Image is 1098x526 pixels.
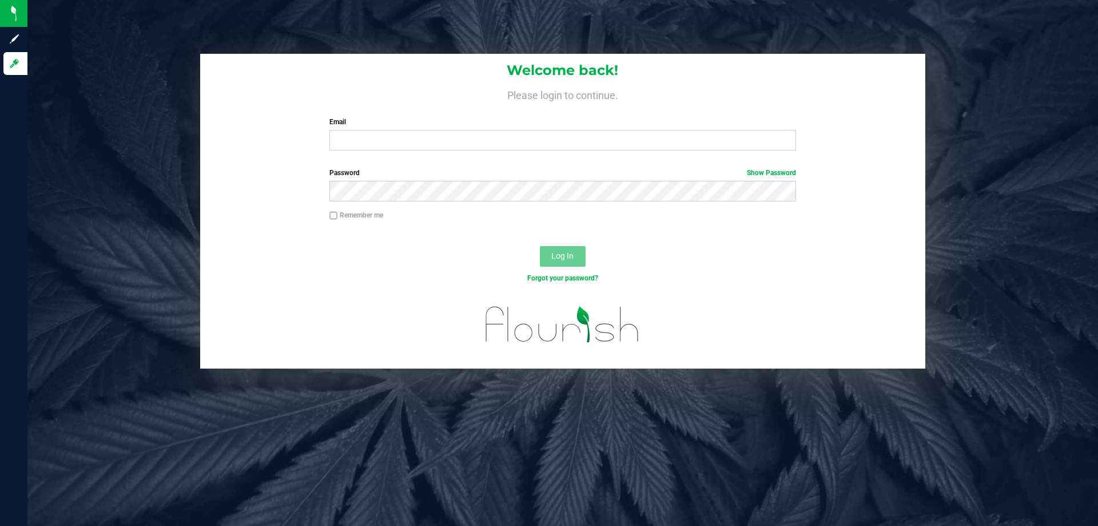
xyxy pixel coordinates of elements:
[527,274,598,282] a: Forgot your password?
[540,246,586,267] button: Log In
[329,117,795,127] label: Email
[747,169,796,177] a: Show Password
[200,87,925,101] h4: Please login to continue.
[9,58,20,69] inline-svg: Log in
[329,169,360,177] span: Password
[9,33,20,45] inline-svg: Sign up
[472,295,653,354] img: flourish_logo.svg
[551,251,574,260] span: Log In
[329,210,383,220] label: Remember me
[200,63,925,78] h1: Welcome back!
[329,212,337,220] input: Remember me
